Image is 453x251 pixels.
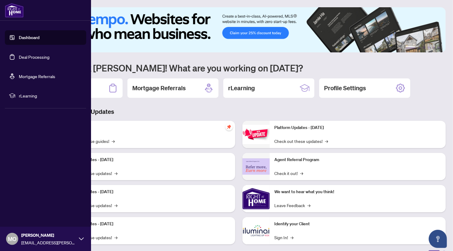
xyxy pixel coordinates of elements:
[228,84,255,92] h2: rLearning
[64,157,230,163] p: Platform Updates - [DATE]
[275,124,441,131] p: Platform Updates - [DATE]
[429,230,447,248] button: Open asap
[423,46,425,49] button: 3
[242,158,270,175] img: Agent Referral Program
[300,170,303,177] span: →
[242,185,270,212] img: We want to hear what you think!
[432,46,435,49] button: 5
[428,46,430,49] button: 4
[114,170,117,177] span: →
[275,138,328,144] a: Check out these updates!→
[64,189,230,195] p: Platform Updates - [DATE]
[291,234,294,241] span: →
[19,35,39,40] a: Dashboard
[5,3,24,18] img: logo
[225,123,233,130] span: pushpin
[112,138,115,144] span: →
[32,62,446,74] h1: Welcome back [PERSON_NAME]! What are you working on [DATE]?
[275,234,294,241] a: Sign In!→
[275,157,441,163] p: Agent Referral Program
[308,202,311,209] span: →
[19,92,82,99] span: rLearning
[21,232,76,239] span: [PERSON_NAME]
[32,7,446,52] img: Slide 0
[418,46,420,49] button: 2
[324,84,366,92] h2: Profile Settings
[19,74,55,79] a: Mortgage Referrals
[19,54,49,60] a: Deal Processing
[32,107,446,116] h3: Brokerage & Industry Updates
[114,202,117,209] span: →
[437,46,440,49] button: 6
[242,125,270,144] img: Platform Updates - June 23, 2025
[275,221,441,227] p: Identify your Client
[275,189,441,195] p: We want to hear what you think!
[114,234,117,241] span: →
[325,138,328,144] span: →
[64,124,230,131] p: Self-Help
[64,221,230,227] p: Platform Updates - [DATE]
[242,217,270,244] img: Identify your Client
[275,170,303,177] a: Check it out!→
[406,46,415,49] button: 1
[8,235,16,243] span: MO
[275,202,311,209] a: Leave Feedback→
[21,239,76,246] span: [EMAIL_ADDRESS][PERSON_NAME][DOMAIN_NAME]
[132,84,186,92] h2: Mortgage Referrals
